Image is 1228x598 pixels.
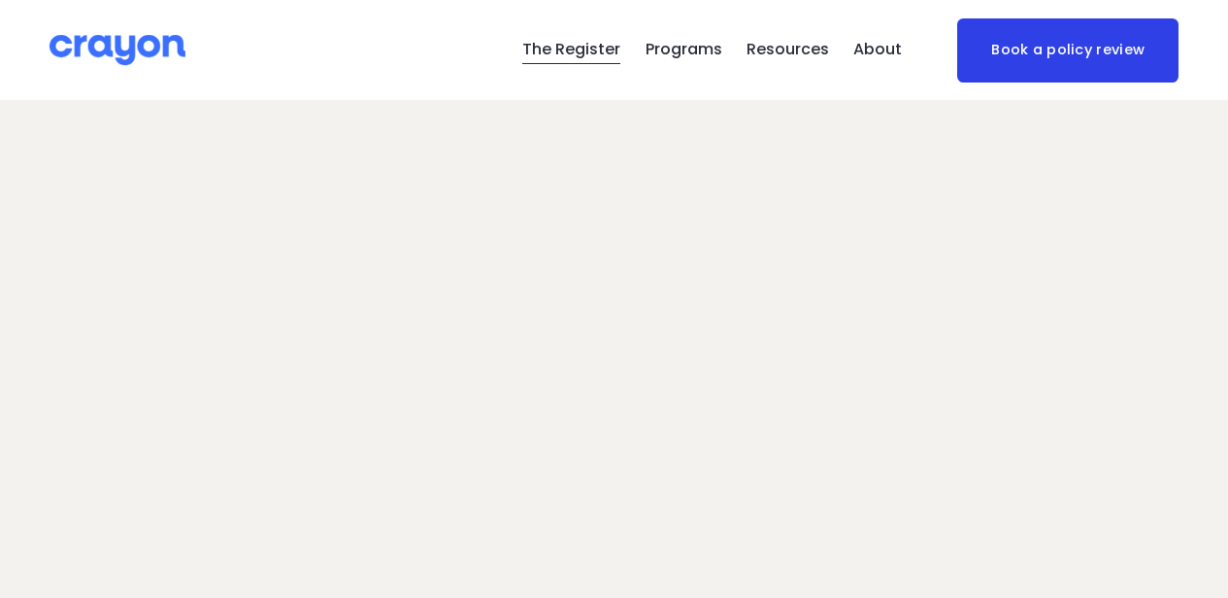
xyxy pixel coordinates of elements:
[853,36,902,64] span: About
[646,36,722,64] span: Programs
[522,35,620,66] a: The Register
[646,35,722,66] a: folder dropdown
[50,33,185,67] img: Crayon
[747,35,829,66] a: folder dropdown
[853,35,902,66] a: folder dropdown
[747,36,829,64] span: Resources
[957,18,1178,83] a: Book a policy review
